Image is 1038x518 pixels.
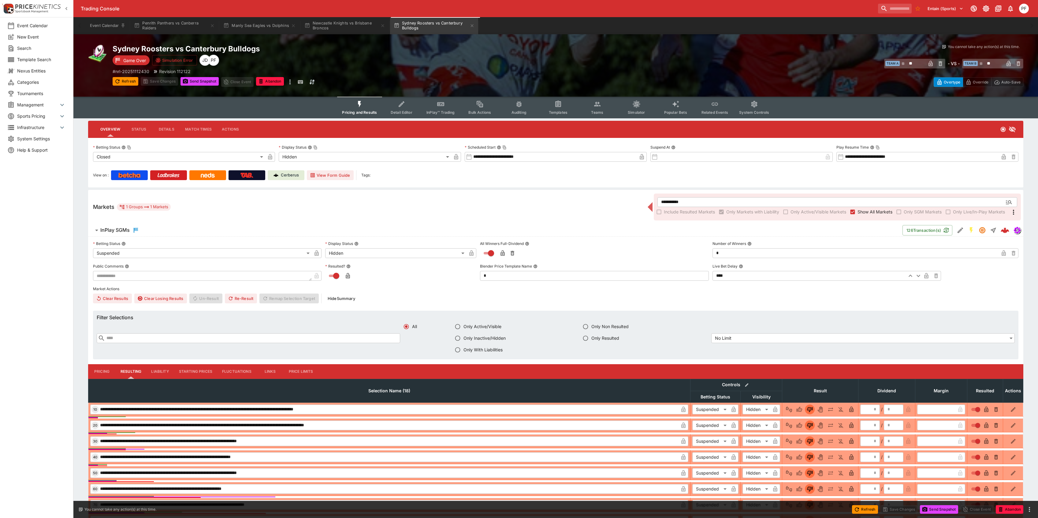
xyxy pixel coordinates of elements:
div: Hidden [742,484,770,494]
img: Sportsbook Management [15,10,48,13]
button: Connected to PK [968,3,979,14]
button: Public Comments [125,264,129,268]
p: Scheduled Start [465,145,496,150]
span: Event Calendar [17,22,66,29]
p: Resulted? [325,264,345,269]
button: Links [256,364,284,379]
button: Auto-Save [991,77,1023,87]
img: TabNZ [240,173,253,178]
button: Void [815,484,825,494]
span: Selection Name (18) [362,387,417,394]
div: Josh Drayton [199,55,210,66]
button: Win [794,436,804,446]
button: 126Transaction(s) [902,225,952,235]
span: 10 [92,407,98,412]
p: Revision 112122 [159,68,191,75]
button: Select Tenant [924,4,967,13]
span: Nexus Entities [17,68,66,74]
span: Team B [963,61,978,66]
span: InPlay™ Trading [426,110,455,115]
button: Overview [95,122,125,137]
div: Suspended [692,452,729,462]
img: rugby_league.png [88,44,108,64]
button: Resulting [116,364,146,379]
button: Lose [805,420,815,430]
span: Popular Bets [664,110,687,115]
button: Push [826,484,835,494]
div: Peter Fairgrieve [1019,4,1029,13]
span: Only Active/Visible [463,323,501,330]
span: Team A [885,61,900,66]
span: Only With Liabilities [463,346,503,353]
p: You cannot take any action(s) at this time. [84,507,156,512]
button: Overtype [934,77,963,87]
svg: Suspended [979,227,986,234]
span: Un-Result [189,294,222,303]
h2: Copy To Clipboard [113,44,568,54]
button: Copy To Clipboard [313,145,318,150]
button: View Form Guide [307,170,354,180]
button: Suspend At [671,145,675,150]
button: more [1026,506,1033,513]
button: Sydney Roosters vs Canterbury Bulldogs [390,17,478,34]
label: Tags: [361,170,370,180]
button: Betting StatusCopy To Clipboard [121,145,126,150]
th: Resulted [967,379,1003,402]
button: Match Times [180,122,217,137]
span: Only SGM Markets [904,209,942,215]
button: Number of Winners [747,242,752,246]
button: Eliminated In Play [836,484,846,494]
button: Fluctuations [217,364,256,379]
button: Betting Status [121,242,126,246]
button: Win [794,468,804,478]
button: Pricing [88,364,116,379]
button: Eliminated In Play [836,420,846,430]
div: Suspended [692,420,729,430]
div: / [881,438,883,444]
div: Hidden [742,405,770,414]
p: Game Over [123,57,146,64]
p: Auto-Save [1001,79,1021,85]
p: Overtype [944,79,960,85]
button: Penrith Panthers vs Canberra Raiders [130,17,218,34]
button: Copy To Clipboard [127,145,131,150]
div: No Limit [711,333,1015,343]
div: 1 Groups 1 Markets [119,203,168,211]
button: Lose [805,500,815,510]
p: Display Status [325,241,353,246]
span: Related Events [701,110,728,115]
div: Hidden [742,436,770,446]
img: logo-cerberus--red.svg [1001,226,1009,235]
button: Newcastle Knights vs Brisbane Broncos [301,17,389,34]
span: Search [17,45,66,51]
button: Resulted? [346,264,351,268]
button: Starting Prices [174,364,217,379]
svg: Hidden [1009,126,1016,133]
h6: - VS - [948,60,960,67]
span: 30 [92,439,99,443]
span: System Settings [17,135,66,142]
span: Auditing [512,110,526,115]
span: New Event [17,34,66,40]
button: Lose [805,405,815,414]
button: Copy To Clipboard [876,145,880,150]
button: Lose [805,468,815,478]
button: Price Limits [284,364,318,379]
button: No Bookmarks [913,4,923,13]
div: Trading Console [81,6,876,12]
button: Open [1003,197,1014,208]
p: Play Resume Time [836,145,869,150]
button: Override [963,77,991,87]
span: Only Inactive/Hidden [463,335,506,341]
h6: InPlay SGMs [100,227,130,233]
p: All Winners Full-Dividend [480,241,524,246]
button: Live Bet Delay [739,264,743,268]
button: Manly Sea Eagles vs Dolphins [220,17,299,34]
div: Suspended [692,468,729,478]
button: Send Snapshot [180,77,219,86]
span: System Controls [739,110,769,115]
div: / [881,454,883,460]
span: Templates [549,110,567,115]
button: Event Calendar [86,17,129,34]
p: Suspend At [650,145,670,150]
